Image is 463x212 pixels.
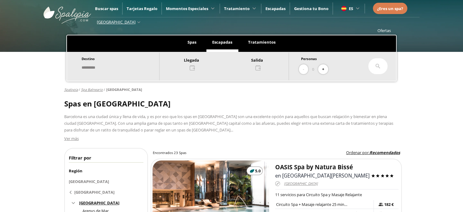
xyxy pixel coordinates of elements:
span: Circuito Spa + Masaje relajante 25 min. + Desayuno | para 2 personas | ([DATE] - [DATE]) [276,202,433,207]
a: Buscar spas [95,6,118,11]
span: Escapadas [212,39,232,45]
span: 11 servicios para Circuito Spa y Masaje Relajante [275,192,362,197]
span: Barcelona es una ciudad única y llena de vida, y es por eso que los spas en [GEOGRAPHIC_DATA] son... [64,114,393,133]
a: ¿Eres un spa? [377,5,403,12]
span: .. [231,127,233,133]
label: : [346,150,400,156]
div: [GEOGRAPHIC_DATA] [74,188,114,197]
h2: Encontrados 23 Spas [153,150,186,155]
p: [GEOGRAPHIC_DATA] [69,178,143,185]
span: en [GEOGRAPHIC_DATA][PERSON_NAME] [275,172,370,179]
a: Gestiona tu Bono [294,6,328,11]
span: Spas en [GEOGRAPHIC_DATA] [64,99,170,109]
span: Ordenar por [346,150,369,155]
span: Destino [82,56,95,61]
span: [GEOGRAPHIC_DATA] [97,19,135,25]
span: Filtrar por [69,155,91,161]
span: [GEOGRAPHIC_DATA] [284,180,318,187]
a: [GEOGRAPHIC_DATA] [69,187,143,198]
span: Personas [301,56,317,61]
a: [GEOGRAPHIC_DATA] [106,87,142,92]
span: 182 € [383,201,394,208]
span: / [104,87,105,92]
button: - [299,64,308,74]
span: Tratamientos [248,39,275,45]
a: Ofertas [377,28,391,33]
a: spa balneario [81,87,103,92]
span: Spas [188,39,196,45]
span: 0 [312,66,314,73]
a: Spalopia [64,87,78,92]
button: Ver más [64,135,79,142]
button: + [318,64,328,74]
h2: OASIS Spa by Natura Bissé [275,163,398,171]
span: Ver más [64,136,79,141]
a: Escapadas [265,6,286,11]
span: 5.0 [255,168,261,174]
button: 5.0 [247,167,263,175]
span: Recomendados [370,150,400,155]
img: ImgLogoSpalopia.BvClDcEz.svg [44,1,91,24]
span: [GEOGRAPHIC_DATA] [79,200,119,206]
span: Región [69,168,82,174]
span: / [79,87,80,92]
a: Tarjetas Regalo [127,6,157,11]
span: ¿Eres un spa? [377,6,403,11]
